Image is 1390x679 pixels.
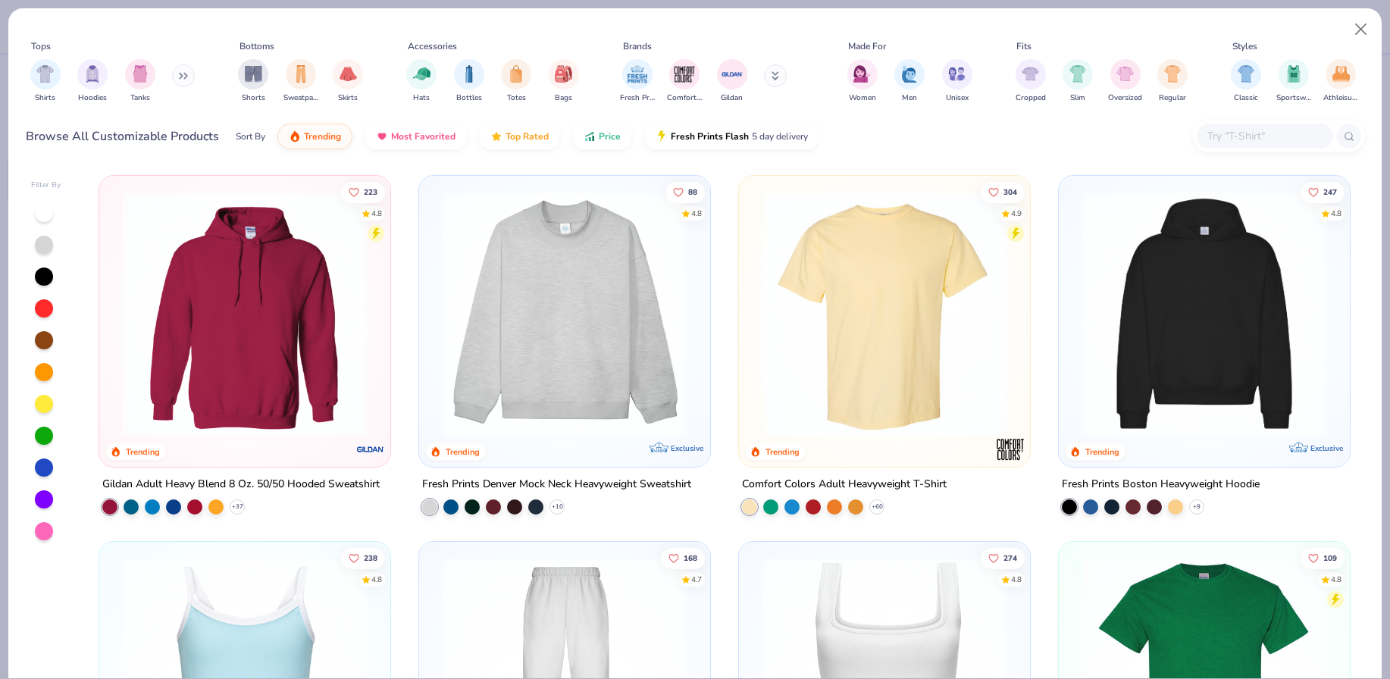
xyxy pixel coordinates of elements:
span: Most Favorited [391,130,456,142]
button: filter button [847,59,878,104]
div: Fits [1016,39,1032,53]
button: Fresh Prints Flash5 day delivery [644,124,819,149]
span: Athleisure [1323,92,1358,104]
button: filter button [333,59,363,104]
img: e55d29c3-c55d-459c-bfd9-9b1c499ab3c6 [1015,191,1276,436]
div: Fresh Prints Denver Mock Neck Heavyweight Sweatshirt [422,475,691,494]
span: Unisex [946,92,969,104]
button: Like [340,548,384,569]
button: filter button [894,59,925,104]
button: Like [1301,548,1345,569]
div: filter for Hoodies [77,59,108,104]
div: filter for Cropped [1016,59,1046,104]
img: Hoodies Image [84,65,101,83]
img: Men Image [901,65,918,83]
div: 4.8 [1331,208,1341,219]
button: filter button [1276,59,1311,104]
div: filter for Bottles [454,59,484,104]
div: filter for Oversized [1108,59,1142,104]
span: Bags [555,92,572,104]
span: + 60 [872,502,883,512]
span: Shorts [242,92,265,104]
img: Totes Image [508,65,524,83]
div: Sort By [236,130,265,143]
button: filter button [1323,59,1358,104]
button: Like [661,548,705,569]
button: filter button [77,59,108,104]
img: Cropped Image [1022,65,1039,83]
img: Tanks Image [132,65,149,83]
span: Classic [1234,92,1258,104]
span: Fresh Prints [620,92,655,104]
span: + 37 [231,502,243,512]
img: Slim Image [1069,65,1086,83]
span: Regular [1159,92,1186,104]
button: filter button [717,59,747,104]
button: Like [1301,181,1345,202]
img: flash.gif [656,130,668,142]
img: 01756b78-01f6-4cc6-8d8a-3c30c1a0c8ac [114,191,375,436]
div: 4.9 [1011,208,1022,219]
button: filter button [501,59,531,104]
div: 4.8 [1331,574,1341,586]
span: Trending [304,130,341,142]
img: Bags Image [555,65,571,83]
img: trending.gif [289,130,301,142]
div: 4.8 [371,208,381,219]
span: Skirts [338,92,358,104]
span: Shirts [35,92,55,104]
span: 238 [363,555,377,562]
img: Sportswear Image [1285,65,1302,83]
img: Hats Image [413,65,430,83]
button: filter button [620,59,655,104]
img: f5d85501-0dbb-4ee4-b115-c08fa3845d83 [434,191,695,436]
button: filter button [283,59,318,104]
div: filter for Sportswear [1276,59,1311,104]
div: filter for Totes [501,59,531,104]
button: filter button [942,59,972,104]
span: 168 [684,555,697,562]
div: 4.8 [691,208,702,219]
div: Accessories [408,39,457,53]
img: 029b8af0-80e6-406f-9fdc-fdf898547912 [754,191,1015,436]
div: Made For [848,39,886,53]
button: Like [340,181,384,202]
div: filter for Regular [1157,59,1188,104]
div: filter for Hats [406,59,437,104]
div: 4.7 [691,574,702,586]
span: + 10 [551,502,562,512]
span: Gildan [721,92,743,104]
img: a164e800-7022-4571-a324-30c76f641635 [375,191,636,436]
img: Regular Image [1164,65,1182,83]
img: Comfort Colors logo [995,434,1025,465]
img: Shorts Image [245,65,262,83]
button: Like [981,181,1025,202]
img: Gildan Image [721,63,744,86]
img: Comfort Colors Image [673,63,696,86]
div: Comfort Colors Adult Heavyweight T-Shirt [742,475,947,494]
span: Bottles [456,92,482,104]
button: filter button [667,59,702,104]
span: 5 day delivery [752,128,808,145]
span: Top Rated [506,130,549,142]
span: Sweatpants [283,92,318,104]
button: Like [981,548,1025,569]
span: Exclusive [1311,443,1344,453]
span: Fresh Prints Flash [671,130,749,142]
span: Hoodies [78,92,107,104]
img: Gildan logo [355,434,386,465]
button: filter button [30,59,61,104]
span: Exclusive [671,443,703,453]
div: filter for Women [847,59,878,104]
button: filter button [406,59,437,104]
div: filter for Unisex [942,59,972,104]
input: Try "T-Shirt" [1206,127,1323,145]
button: Like [665,181,705,202]
span: Comfort Colors [667,92,702,104]
div: filter for Gildan [717,59,747,104]
button: filter button [1108,59,1142,104]
span: Men [902,92,917,104]
button: filter button [125,59,155,104]
div: 4.8 [371,574,381,586]
div: filter for Bags [549,59,579,104]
